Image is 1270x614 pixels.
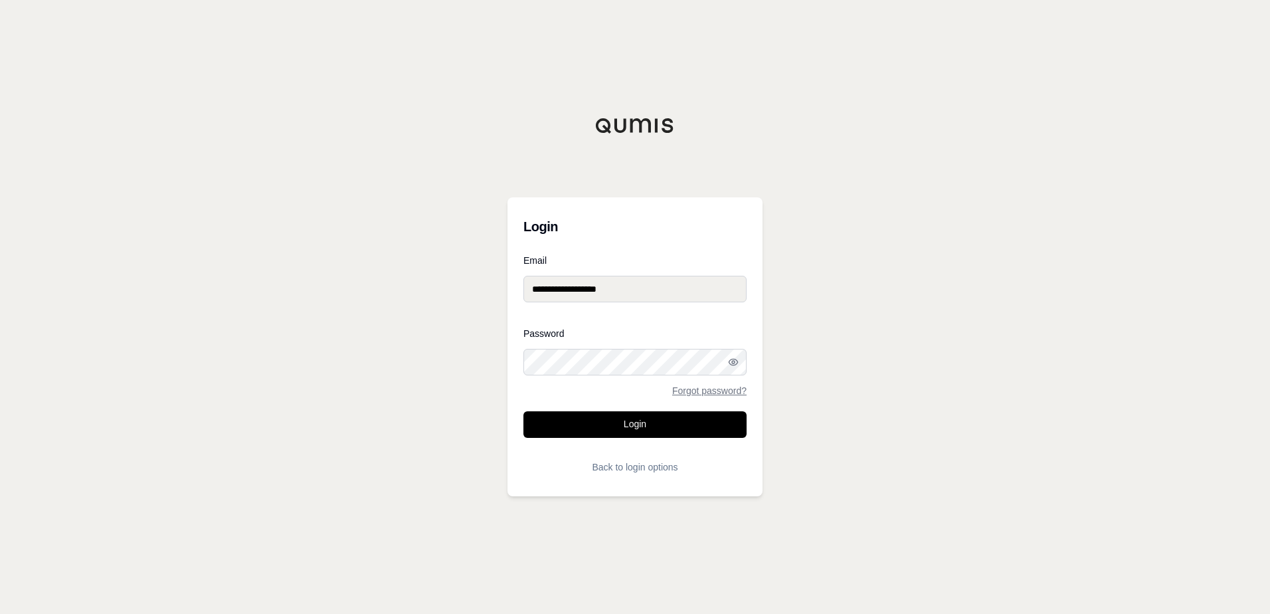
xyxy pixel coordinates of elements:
label: Email [523,256,747,265]
label: Password [523,329,747,338]
h3: Login [523,213,747,240]
button: Back to login options [523,454,747,480]
a: Forgot password? [672,386,747,395]
img: Qumis [595,118,675,134]
button: Login [523,411,747,438]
